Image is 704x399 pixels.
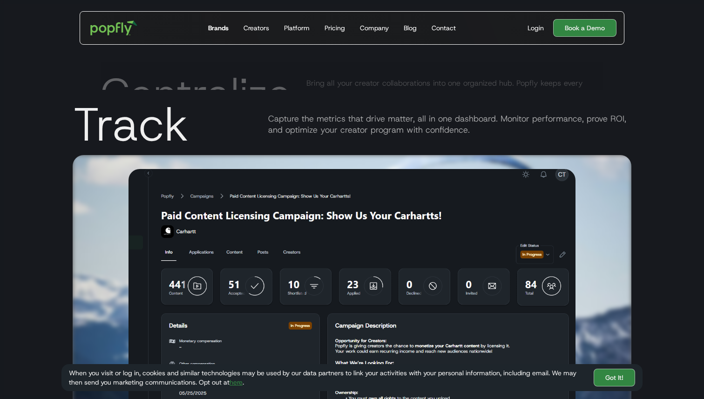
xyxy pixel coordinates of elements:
a: Login [524,23,548,33]
div: Creators [244,23,269,33]
a: Creators [240,12,273,44]
a: home [84,14,144,42]
div: Track [73,101,189,148]
div: Login [528,23,544,33]
a: Company [356,12,393,44]
div: Blog [404,23,417,33]
a: here [230,378,243,386]
div: Pricing [325,23,345,33]
div: Capture the metrics that drive matter, all in one dashboard. Monitor performance, prove ROI, and ... [268,113,631,135]
div: Company [360,23,389,33]
a: Platform [280,12,313,44]
div: When you visit or log in, cookies and similar technologies may be used by our data partners to li... [69,368,586,387]
a: Pricing [321,12,349,44]
a: Got It! [594,369,635,386]
div: Contact [432,23,456,33]
a: Book a Demo [553,19,616,37]
div: Platform [284,23,310,33]
a: Contact [428,12,460,44]
div: Brands [208,23,229,33]
a: Blog [400,12,420,44]
a: Brands [204,12,232,44]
